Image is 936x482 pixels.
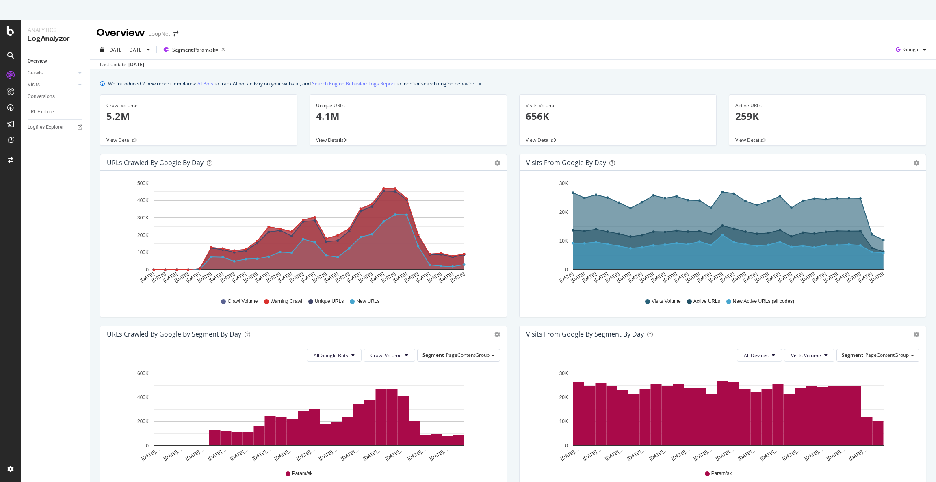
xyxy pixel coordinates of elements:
[137,395,149,400] text: 400K
[415,271,431,284] text: [DATE]
[369,271,385,284] text: [DATE]
[316,109,500,123] p: 4.1M
[100,61,144,68] div: Last update
[243,271,259,284] text: [DATE]
[696,271,713,284] text: [DATE]
[28,34,83,43] div: LogAnalyzer
[593,271,609,284] text: [DATE]
[137,232,149,238] text: 200K
[271,298,302,305] span: Warning Crawl
[865,352,909,358] span: PageContentGroup
[811,271,828,284] text: [DATE]
[162,271,178,284] text: [DATE]
[97,26,145,40] div: Overview
[172,46,218,53] span: Segment: Param/sk=
[185,271,201,284] text: [DATE]
[733,298,794,305] span: New Active URLs (all codes)
[197,79,213,88] a: AI Bots
[711,470,735,477] span: Param/sk=
[28,92,55,101] div: Conversions
[146,443,149,449] text: 0
[28,69,76,77] a: Crawls
[323,271,339,284] text: [DATE]
[346,271,362,284] text: [DATE]
[893,43,929,56] button: Google
[128,61,144,68] div: [DATE]
[627,271,643,284] text: [DATE]
[744,352,769,359] span: All Devices
[288,271,305,284] text: [DATE]
[231,271,247,284] text: [DATE]
[908,454,928,474] iframe: Intercom live chat
[823,271,839,284] text: [DATE]
[604,271,621,284] text: [DATE]
[300,271,316,284] text: [DATE]
[742,271,758,284] text: [DATE]
[107,368,495,462] div: A chart.
[526,102,710,109] div: Visits Volume
[559,238,568,244] text: 10K
[526,158,606,167] div: Visits from Google by day
[148,30,170,38] div: LoopNet
[28,108,55,116] div: URL Explorer
[28,80,40,89] div: Visits
[719,271,736,284] text: [DATE]
[693,298,720,305] span: Active URLs
[673,271,689,284] text: [DATE]
[427,271,443,284] text: [DATE]
[28,123,64,132] div: Logfiles Explorer
[438,271,454,284] text: [DATE]
[735,102,920,109] div: Active URLs
[765,271,782,284] text: [DATE]
[559,419,568,425] text: 10K
[173,271,190,284] text: [DATE]
[106,102,291,109] div: Crawl Volume
[106,109,291,123] p: 5.2M
[869,271,885,284] text: [DATE]
[208,271,224,284] text: [DATE]
[312,271,328,284] text: [DATE]
[137,419,149,425] text: 200K
[108,79,476,88] div: We introduced 2 new report templates: to track AI bot activity on your website, and to monitor se...
[277,271,293,284] text: [DATE]
[784,349,834,362] button: Visits Volume
[173,31,178,37] div: arrow-right-arrow-left
[788,271,804,284] text: [DATE]
[197,271,213,284] text: [DATE]
[559,180,568,186] text: 30K
[708,271,724,284] text: [DATE]
[137,180,149,186] text: 500K
[137,215,149,221] text: 300K
[565,267,568,273] text: 0
[662,271,678,284] text: [DATE]
[28,57,47,65] div: Overview
[914,332,919,337] div: gear
[754,271,770,284] text: [DATE]
[107,177,495,290] svg: A chart.
[581,271,598,284] text: [DATE]
[107,158,204,167] div: URLs Crawled by Google by day
[616,271,632,284] text: [DATE]
[558,271,574,284] text: [DATE]
[735,137,763,143] span: View Details
[731,271,747,284] text: [DATE]
[914,160,919,166] div: gear
[137,198,149,204] text: 400K
[846,271,862,284] text: [DATE]
[151,271,167,284] text: [DATE]
[316,102,500,109] div: Unique URLs
[160,43,228,56] button: Segment:Param/sk=
[137,250,149,255] text: 100K
[227,298,258,305] span: Crawl Volume
[639,271,655,284] text: [DATE]
[266,271,282,284] text: [DATE]
[494,332,500,337] div: gear
[137,371,149,376] text: 600K
[219,271,236,284] text: [DATE]
[254,271,270,284] text: [DATE]
[903,46,920,53] span: Google
[526,330,644,338] div: Visits from Google By Segment By Day
[28,80,76,89] a: Visits
[834,271,850,284] text: [DATE]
